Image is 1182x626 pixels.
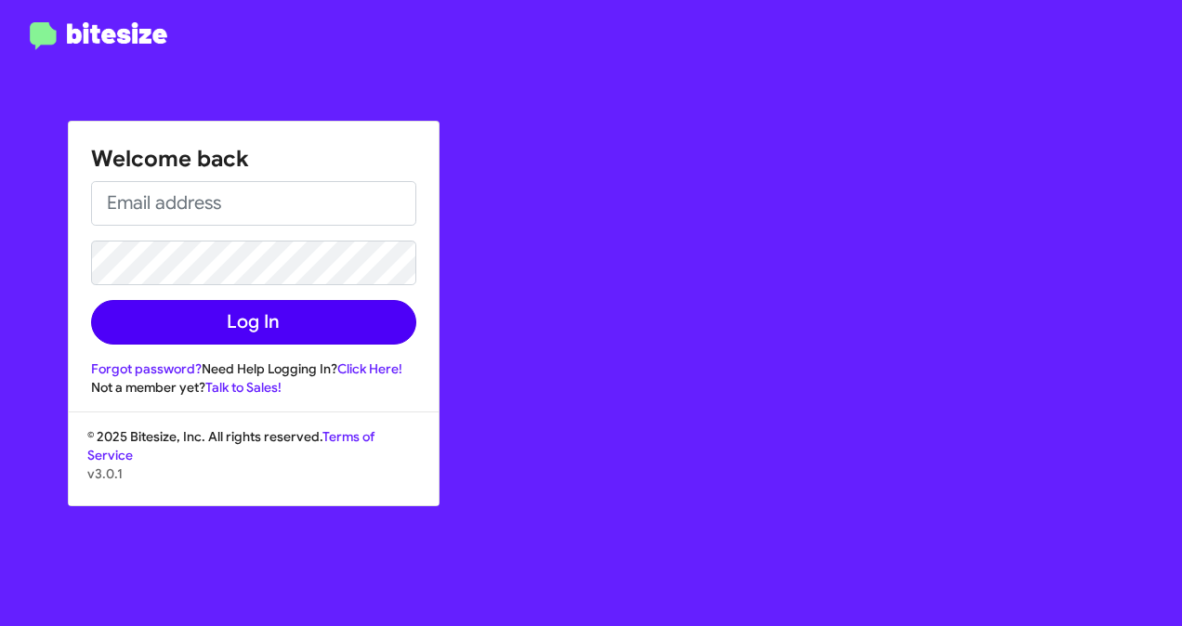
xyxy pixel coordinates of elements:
[91,300,416,345] button: Log In
[87,428,374,463] a: Terms of Service
[337,360,402,377] a: Click Here!
[91,360,202,377] a: Forgot password?
[91,144,416,174] h1: Welcome back
[205,379,282,396] a: Talk to Sales!
[87,464,420,483] p: v3.0.1
[91,181,416,226] input: Email address
[91,378,416,397] div: Not a member yet?
[69,427,439,505] div: © 2025 Bitesize, Inc. All rights reserved.
[91,359,416,378] div: Need Help Logging In?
